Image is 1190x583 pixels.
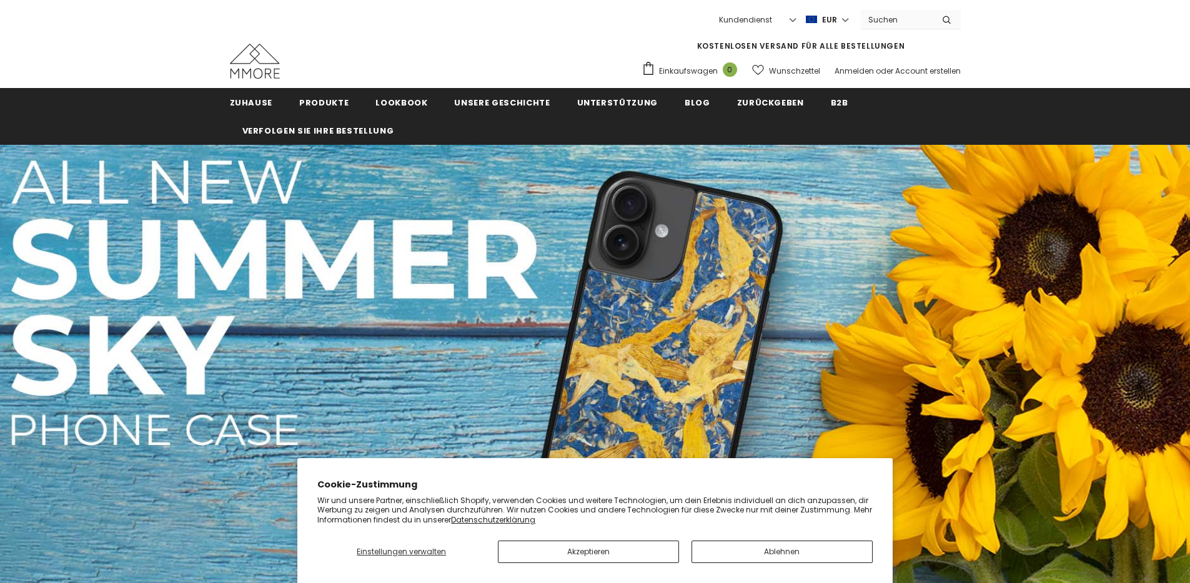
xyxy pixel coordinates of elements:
a: Datenschutzerklärung [451,514,535,525]
a: Wunschzettel [752,60,820,82]
span: B2B [831,97,848,109]
input: Search Site [861,11,933,29]
span: KOSTENLOSEN VERSAND FÜR ALLE BESTELLUNGEN [697,41,905,51]
button: Akzeptieren [498,541,679,563]
img: MMORE Cases [230,44,280,79]
span: Verfolgen Sie Ihre Bestellung [242,125,394,137]
a: Produkte [299,88,349,116]
p: Wir und unsere Partner, einschließlich Shopify, verwenden Cookies und weitere Technologien, um de... [317,496,873,525]
a: Verfolgen Sie Ihre Bestellung [242,116,394,144]
span: Zurückgeben [737,97,804,109]
span: oder [876,66,893,76]
span: Einkaufswagen [659,65,718,77]
span: 0 [723,62,737,77]
span: Wunschzettel [769,65,820,77]
a: Zurückgeben [737,88,804,116]
a: Einkaufswagen 0 [642,61,743,80]
a: B2B [831,88,848,116]
span: Produkte [299,97,349,109]
a: Unsere Geschichte [454,88,550,116]
span: EUR [822,14,837,26]
h2: Cookie-Zustimmung [317,478,873,491]
button: Ablehnen [692,541,873,563]
span: Unterstützung [577,97,658,109]
span: Lookbook [375,97,427,109]
a: Account erstellen [895,66,961,76]
span: Kundendienst [719,14,772,25]
a: Anmelden [835,66,874,76]
a: Blog [685,88,710,116]
a: Zuhause [230,88,273,116]
span: Unsere Geschichte [454,97,550,109]
a: Unterstützung [577,88,658,116]
a: Lookbook [375,88,427,116]
button: Einstellungen verwalten [317,541,485,563]
span: Zuhause [230,97,273,109]
span: Blog [685,97,710,109]
span: Einstellungen verwalten [357,546,446,557]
